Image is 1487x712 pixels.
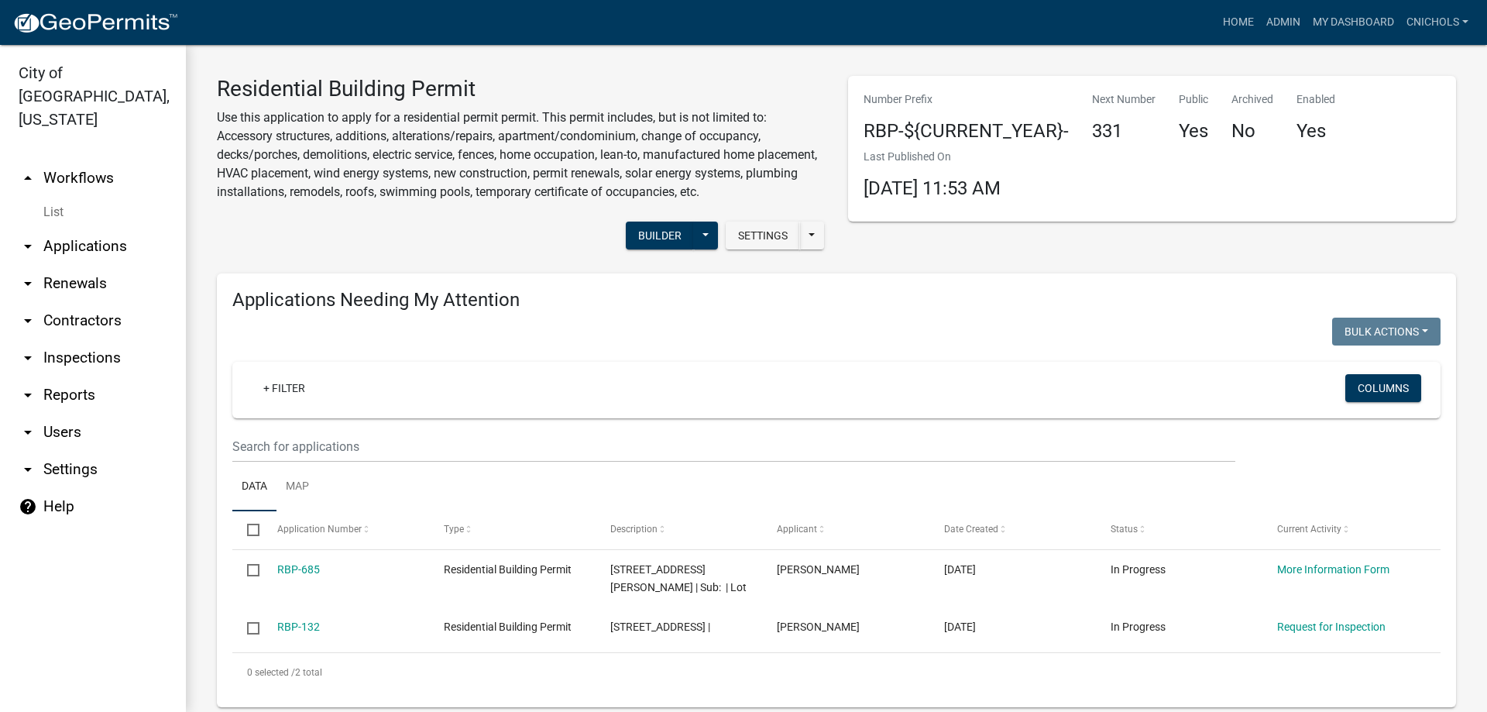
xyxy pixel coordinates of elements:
[19,460,37,479] i: arrow_drop_down
[276,463,318,512] a: Map
[944,524,998,535] span: Date Created
[232,289,1441,311] h4: Applications Needing My Attention
[19,386,37,404] i: arrow_drop_down
[1111,563,1166,576] span: In Progress
[596,511,762,549] datatable-header-cell: Description
[1111,621,1166,633] span: In Progress
[864,177,1001,199] span: [DATE] 11:53 AM
[1231,91,1273,108] p: Archived
[1277,524,1341,535] span: Current Activity
[1179,91,1208,108] p: Public
[251,374,318,402] a: + Filter
[277,563,320,576] a: RBP-685
[1092,91,1156,108] p: Next Number
[1332,318,1441,346] button: Bulk Actions
[1345,374,1421,402] button: Columns
[1096,511,1262,549] datatable-header-cell: Status
[1231,120,1273,143] h4: No
[19,311,37,330] i: arrow_drop_down
[864,149,1001,165] p: Last Published On
[1262,511,1429,549] datatable-header-cell: Current Activity
[429,511,596,549] datatable-header-cell: Type
[777,621,860,633] span: Cassie Nichols
[1111,524,1138,535] span: Status
[1277,621,1386,633] a: Request for Inspection
[610,524,658,535] span: Description
[726,222,800,249] button: Settings
[19,497,37,516] i: help
[232,431,1235,463] input: Search for applications
[19,423,37,442] i: arrow_drop_down
[232,653,1441,692] div: 2 total
[944,563,976,576] span: 06/29/2023
[277,621,320,633] a: RBP-132
[444,524,464,535] span: Type
[929,511,1095,549] datatable-header-cell: Date Created
[1260,8,1307,37] a: Admin
[864,120,1069,143] h4: RBP-${CURRENT_YEAR}-
[444,621,572,633] span: Residential Building Permit
[444,563,572,576] span: Residential Building Permit
[19,237,37,256] i: arrow_drop_down
[944,621,976,633] span: 08/24/2022
[217,76,825,102] h3: Residential Building Permit
[1307,8,1400,37] a: My Dashboard
[777,563,860,576] span: Cassie Nichols
[1217,8,1260,37] a: Home
[1296,120,1335,143] h4: Yes
[864,91,1069,108] p: Number Prefix
[1400,8,1475,37] a: cnichols
[610,621,710,633] span: 6007 COOKIE DRIVE |
[762,511,929,549] datatable-header-cell: Applicant
[1179,120,1208,143] h4: Yes
[777,524,817,535] span: Applicant
[1277,563,1389,576] a: More Information Form
[232,511,262,549] datatable-header-cell: Select
[19,349,37,367] i: arrow_drop_down
[277,524,362,535] span: Application Number
[1092,120,1156,143] h4: 331
[217,108,825,201] p: Use this application to apply for a residential permit permit. This permit includes, but is not l...
[19,274,37,293] i: arrow_drop_down
[247,667,295,678] span: 0 selected /
[610,563,747,593] span: 46 LOUISE STREET | Sub: | Lot
[626,222,694,249] button: Builder
[232,463,276,512] a: Data
[19,169,37,187] i: arrow_drop_up
[1296,91,1335,108] p: Enabled
[262,511,428,549] datatable-header-cell: Application Number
